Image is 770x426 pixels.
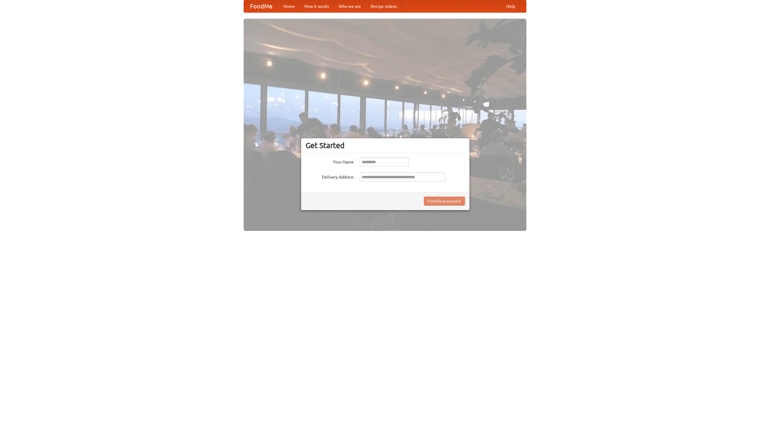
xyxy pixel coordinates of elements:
a: Help [501,0,520,12]
a: FoodMe [244,0,279,12]
h3: Get Started [306,141,465,150]
a: How it works [300,0,334,12]
button: Find Restaurants! [424,197,465,206]
a: Who we are [334,0,366,12]
a: Recipe videos [366,0,402,12]
label: Your Name [306,157,354,165]
a: Home [279,0,300,12]
label: Delivery Address [306,173,354,180]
